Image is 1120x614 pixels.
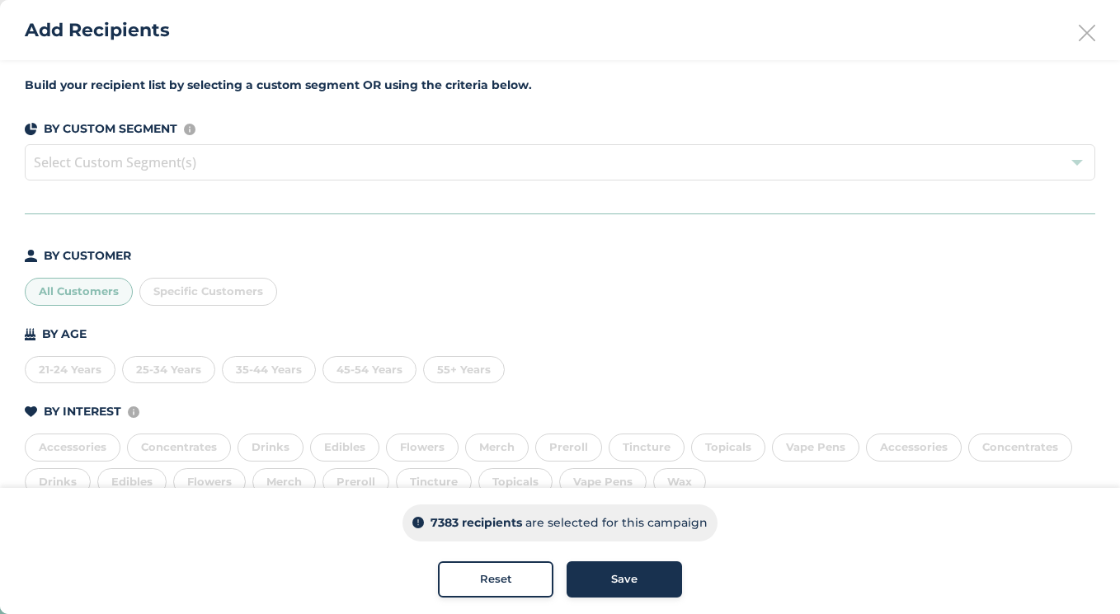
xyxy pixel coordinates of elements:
[386,434,459,462] div: Flowers
[25,278,133,306] div: All Customers
[412,518,424,529] img: icon-info-dark-48f6c5f3.svg
[238,434,304,462] div: Drinks
[25,434,120,462] div: Accessories
[866,434,962,462] div: Accessories
[25,468,91,496] div: Drinks
[25,16,170,44] h2: Add Recipients
[42,326,87,343] p: BY AGE
[567,561,682,598] button: Save
[1038,535,1120,614] iframe: Chat Widget
[25,406,37,418] img: icon-heart-dark-29e6356f.svg
[25,328,35,340] img: icon-cake-93b2a7b5.svg
[173,468,246,496] div: Flowers
[653,468,706,496] div: Wax
[25,123,37,135] img: icon-segments-dark-074adb27.svg
[559,468,647,496] div: Vape Pens
[609,434,685,462] div: Tincture
[431,514,522,532] p: 7383 recipients
[222,356,316,384] div: 35-44 Years
[44,247,131,265] p: BY CUSTOMER
[25,250,37,262] img: icon-person-dark-ced50e5f.svg
[25,77,1095,94] label: Build your recipient list by selecting a custom segment OR using the criteria below.
[184,124,195,135] img: icon-info-236977d2.svg
[44,403,121,420] p: BY INTEREST
[423,356,505,384] div: 55+ Years
[322,468,389,496] div: Preroll
[97,468,167,496] div: Edibles
[611,571,638,588] span: Save
[396,468,472,496] div: Tincture
[525,514,708,532] p: are selected for this campaign
[310,434,379,462] div: Edibles
[128,406,139,418] img: icon-info-236977d2.svg
[252,468,316,496] div: Merch
[772,434,859,462] div: Vape Pens
[478,468,553,496] div: Topicals
[127,434,231,462] div: Concentrates
[25,356,115,384] div: 21-24 Years
[465,434,529,462] div: Merch
[968,434,1072,462] div: Concentrates
[122,356,215,384] div: 25-34 Years
[480,571,512,588] span: Reset
[322,356,416,384] div: 45-54 Years
[153,284,263,298] span: Specific Customers
[535,434,602,462] div: Preroll
[438,561,553,598] button: Reset
[44,120,177,138] p: BY CUSTOM SEGMENT
[691,434,765,462] div: Topicals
